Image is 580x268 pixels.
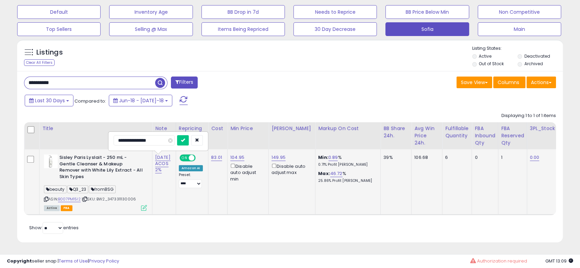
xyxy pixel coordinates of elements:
div: BB Share 24h. [383,125,408,139]
button: Sofia [385,22,469,36]
span: | SKU: BW2_3473311130006 [82,196,136,202]
a: 46.72 [330,170,343,177]
span: Last 30 Days [35,97,65,104]
button: Main [478,22,561,36]
button: Columns [493,77,525,88]
div: Cost [211,125,224,132]
div: % [318,171,375,183]
p: 25.86% Profit [PERSON_NAME] [318,178,375,183]
span: 2025-08-18 13:09 GMT [545,258,573,264]
div: Note [155,125,173,132]
button: Jun-18 - [DATE]-18 [109,95,172,106]
div: FBA Reserved Qty [501,125,524,147]
div: Amazon AI [179,165,203,171]
div: [PERSON_NAME] [271,125,312,132]
th: CSV column name: cust_attr_3_3PL_Stock [527,122,559,149]
img: 31Efl+CxaWL._SL40_.jpg [44,154,58,168]
a: Terms of Use [59,258,88,264]
div: Clear All Filters [24,59,55,66]
button: 30 Day Decrease [293,22,377,36]
button: Needs to Reprice [293,5,377,19]
a: 0.89 [328,154,338,161]
div: 106.68 [414,154,437,161]
label: Active [479,53,491,59]
div: 6 [445,154,466,161]
button: Top Sellers [17,22,101,36]
p: Listing States: [472,45,563,52]
button: Items Being Repriced [201,22,285,36]
a: [DATE] ACOS 2% [155,154,171,173]
strong: Copyright [7,258,32,264]
label: Deactivated [524,53,550,59]
a: 0.00 [530,154,540,161]
button: Non Competitive [478,5,561,19]
div: seller snap | | [7,258,119,265]
h5: Listings [36,48,63,57]
div: 1 [501,154,522,161]
div: Displaying 1 to 1 of 1 items [501,113,556,119]
button: Actions [526,77,556,88]
span: beauty [44,185,67,193]
div: FBA inbound Qty [475,125,495,147]
button: BB Drop in 7d [201,5,285,19]
span: All listings currently available for purchase on Amazon [44,205,60,211]
button: Last 30 Days [25,95,73,106]
div: Fulfillable Quantity [445,125,469,139]
button: BB Price Below Min [385,5,469,19]
label: Out of Stock [479,61,504,67]
span: Compared to: [74,98,106,104]
div: Repricing [179,125,205,132]
button: Save View [456,77,492,88]
div: Disable auto adjust max [271,162,310,176]
div: 3PL_Stock [530,125,557,132]
span: FBA [61,205,72,211]
b: Sisley Paris Lyslait - 250 mL - Gentle Cleanser & Makeup Remover with White Lily Extract - All Sk... [59,154,143,182]
div: Disable auto adjust min [230,162,263,182]
label: Archived [524,61,543,67]
div: ASIN: [44,154,147,210]
a: 149.95 [271,154,286,161]
div: Avg Win Price 24h. [414,125,439,147]
button: Filters [171,77,198,89]
a: 104.95 [230,154,244,161]
div: 39% [383,154,406,161]
th: The percentage added to the cost of goods (COGS) that forms the calculator for Min & Max prices. [315,122,381,149]
span: Show: entries [29,224,79,231]
button: Inventory Age [109,5,193,19]
button: Selling @ Max [109,22,193,36]
span: Jun-18 - [DATE]-18 [119,97,164,104]
b: Max: [318,170,330,177]
span: OFF [195,155,206,161]
div: Title [42,125,149,132]
div: 0 [475,154,493,161]
a: Privacy Policy [89,258,119,264]
span: Q3_23 [67,185,88,193]
b: Min: [318,154,328,161]
div: Markup on Cost [318,125,378,132]
div: % [318,154,375,167]
div: Preset: [179,173,203,188]
span: Columns [498,79,519,86]
a: B007PM15I2 [58,196,81,202]
span: ON [180,155,189,161]
p: 0.71% Profit [PERSON_NAME] [318,162,375,167]
div: Min Price [230,125,266,132]
a: 83.01 [211,154,222,161]
button: Default [17,5,101,19]
span: fromBSG [89,185,116,193]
